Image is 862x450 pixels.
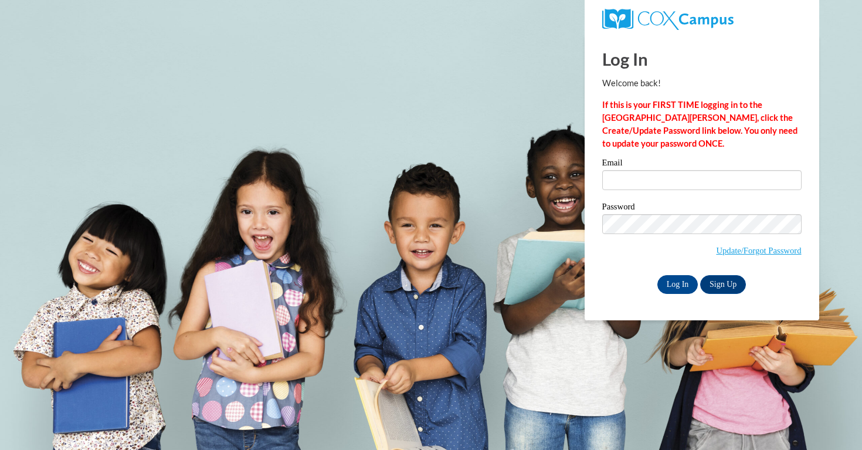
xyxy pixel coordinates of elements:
h1: Log In [602,47,802,71]
label: Password [602,202,802,214]
p: Welcome back! [602,77,802,90]
a: COX Campus [602,9,802,30]
input: Log In [657,275,698,294]
img: COX Campus [602,9,734,30]
a: Sign Up [700,275,746,294]
strong: If this is your FIRST TIME logging in to the [GEOGRAPHIC_DATA][PERSON_NAME], click the Create/Upd... [602,100,797,148]
a: Update/Forgot Password [716,246,801,255]
label: Email [602,158,802,170]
